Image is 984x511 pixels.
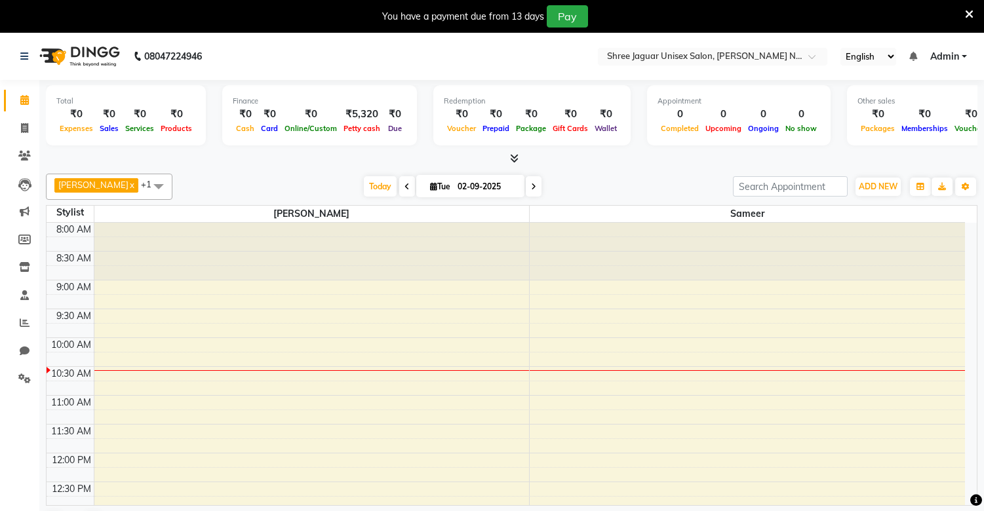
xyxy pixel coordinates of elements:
[281,107,340,122] div: ₹0
[857,107,898,122] div: ₹0
[128,180,134,190] a: x
[658,107,702,122] div: 0
[930,50,959,64] span: Admin
[385,124,405,133] span: Due
[444,107,479,122] div: ₹0
[591,107,620,122] div: ₹0
[382,10,544,24] div: You have a payment due from 13 days
[122,107,157,122] div: ₹0
[281,124,340,133] span: Online/Custom
[658,124,702,133] span: Completed
[782,124,820,133] span: No show
[258,107,281,122] div: ₹0
[898,124,951,133] span: Memberships
[479,107,513,122] div: ₹0
[54,309,94,323] div: 9:30 AM
[857,124,898,133] span: Packages
[745,107,782,122] div: 0
[157,107,195,122] div: ₹0
[54,252,94,265] div: 8:30 AM
[898,107,951,122] div: ₹0
[96,124,122,133] span: Sales
[233,107,258,122] div: ₹0
[122,124,157,133] span: Services
[530,206,965,222] span: Sameer
[47,206,94,219] div: Stylist
[384,107,406,122] div: ₹0
[340,107,384,122] div: ₹5,320
[513,124,549,133] span: Package
[427,181,454,191] span: Tue
[54,280,94,294] div: 9:00 AM
[54,223,94,237] div: 8:00 AM
[49,482,94,496] div: 12:30 PM
[513,107,549,122] div: ₹0
[58,180,128,190] span: [PERSON_NAME]
[94,206,530,222] span: [PERSON_NAME]
[444,124,479,133] span: Voucher
[233,124,258,133] span: Cash
[733,176,848,197] input: Search Appointment
[258,124,281,133] span: Card
[49,338,94,352] div: 10:00 AM
[49,453,94,467] div: 12:00 PM
[96,107,122,122] div: ₹0
[454,177,519,197] input: 2025-09-02
[547,5,588,28] button: Pay
[56,124,96,133] span: Expenses
[479,124,513,133] span: Prepaid
[33,38,123,75] img: logo
[782,107,820,122] div: 0
[702,124,745,133] span: Upcoming
[141,179,161,189] span: +1
[364,176,397,197] span: Today
[157,124,195,133] span: Products
[49,367,94,381] div: 10:30 AM
[233,96,406,107] div: Finance
[56,96,195,107] div: Total
[702,107,745,122] div: 0
[444,96,620,107] div: Redemption
[658,96,820,107] div: Appointment
[144,38,202,75] b: 08047224946
[49,425,94,438] div: 11:30 AM
[591,124,620,133] span: Wallet
[856,178,901,196] button: ADD NEW
[859,181,897,191] span: ADD NEW
[49,396,94,409] div: 11:00 AM
[56,107,96,122] div: ₹0
[549,107,591,122] div: ₹0
[549,124,591,133] span: Gift Cards
[745,124,782,133] span: Ongoing
[340,124,384,133] span: Petty cash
